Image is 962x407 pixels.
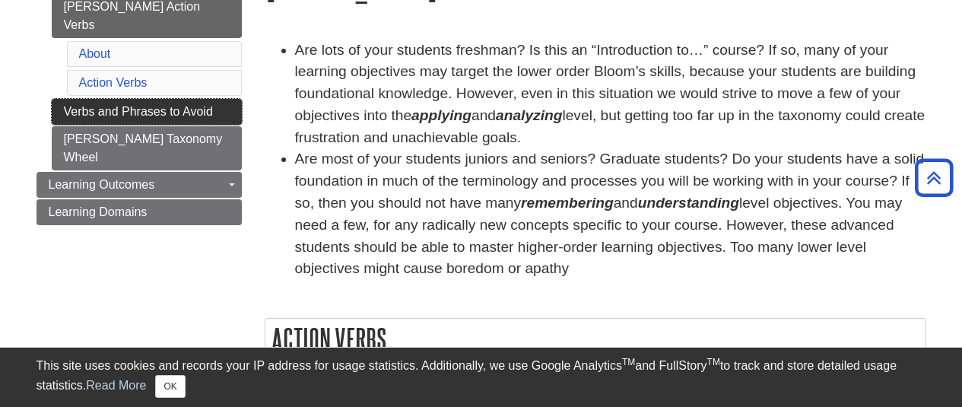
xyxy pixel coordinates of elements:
strong: analyzing [496,107,562,123]
sup: TM [707,357,720,367]
span: Learning Domains [49,205,148,218]
em: understanding [638,195,739,211]
a: Action Verbs [79,76,148,89]
em: remembering [521,195,614,211]
div: This site uses cookies and records your IP address for usage statistics. Additionally, we use Goo... [37,357,926,398]
a: Read More [86,379,146,392]
a: About [79,47,111,60]
li: Are most of your students juniors and seniors? Graduate students? Do your students have a solid f... [295,148,926,280]
a: Back to Top [910,167,958,188]
a: Learning Domains [37,199,242,225]
sup: TM [622,357,635,367]
a: Verbs and Phrases to Avoid [52,99,242,125]
strong: applying [411,107,471,123]
span: Learning Outcomes [49,178,155,191]
a: Learning Outcomes [37,172,242,198]
h2: Action Verbs [265,319,925,359]
li: Are lots of your students freshman? Is this an “Introduction to…” course? If so, many of your lea... [295,40,926,149]
button: Close [155,375,185,398]
a: [PERSON_NAME] Taxonomy Wheel [52,126,242,170]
